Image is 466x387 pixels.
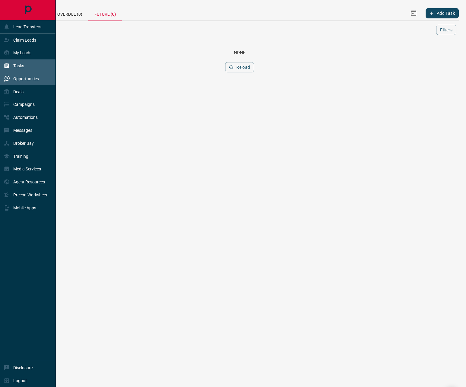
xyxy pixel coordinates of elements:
[88,6,122,21] div: Future (0)
[28,50,452,55] div: None
[51,6,88,21] div: Overdue (0)
[225,62,254,72] button: Reload
[436,25,456,35] button: Filters
[406,6,421,21] button: Select Date Range
[426,8,459,18] button: Add Task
